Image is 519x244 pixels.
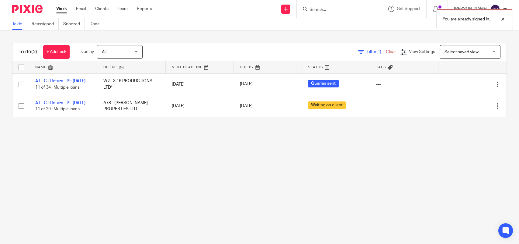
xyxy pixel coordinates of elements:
span: Waiting on client [308,101,346,109]
div: --- [376,103,432,109]
a: Reports [137,6,152,12]
p: You are already signed in. [443,16,490,22]
a: AT - CT Return - PE [DATE] [35,79,85,83]
div: --- [376,81,432,87]
img: svg%3E [490,4,500,14]
span: View Settings [409,50,435,54]
span: Select saved view [445,50,479,54]
a: Clients [95,6,109,12]
a: Team [118,6,128,12]
span: 11 of 34 · Multiple loans [35,85,80,90]
span: (1) [376,50,381,54]
p: Due by [81,49,94,55]
span: Tags [376,65,386,69]
a: Work [56,6,67,12]
td: A78 - [PERSON_NAME] PROPERTIES LTD [97,95,165,117]
span: [DATE] [240,104,253,108]
a: AT - CT Return - PE [DATE] [35,101,85,105]
a: Email [76,6,86,12]
a: Reassigned [32,18,59,30]
span: (2) [31,49,37,54]
span: All [102,50,106,54]
span: [DATE] [240,82,253,87]
span: 11 of 29 · Multiple loans [35,107,80,111]
a: Clear [386,50,396,54]
h1: To do [19,49,37,55]
span: Queries sent [308,80,339,87]
img: Pixie [12,5,43,13]
a: To do [12,18,27,30]
a: + Add task [43,45,70,59]
td: [DATE] [166,95,234,117]
a: Snoozed [63,18,85,30]
td: W2 - 3.16 PRODUCTIONS LTD* [97,73,165,95]
a: Done [89,18,104,30]
td: [DATE] [166,73,234,95]
span: Filter [367,50,386,54]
